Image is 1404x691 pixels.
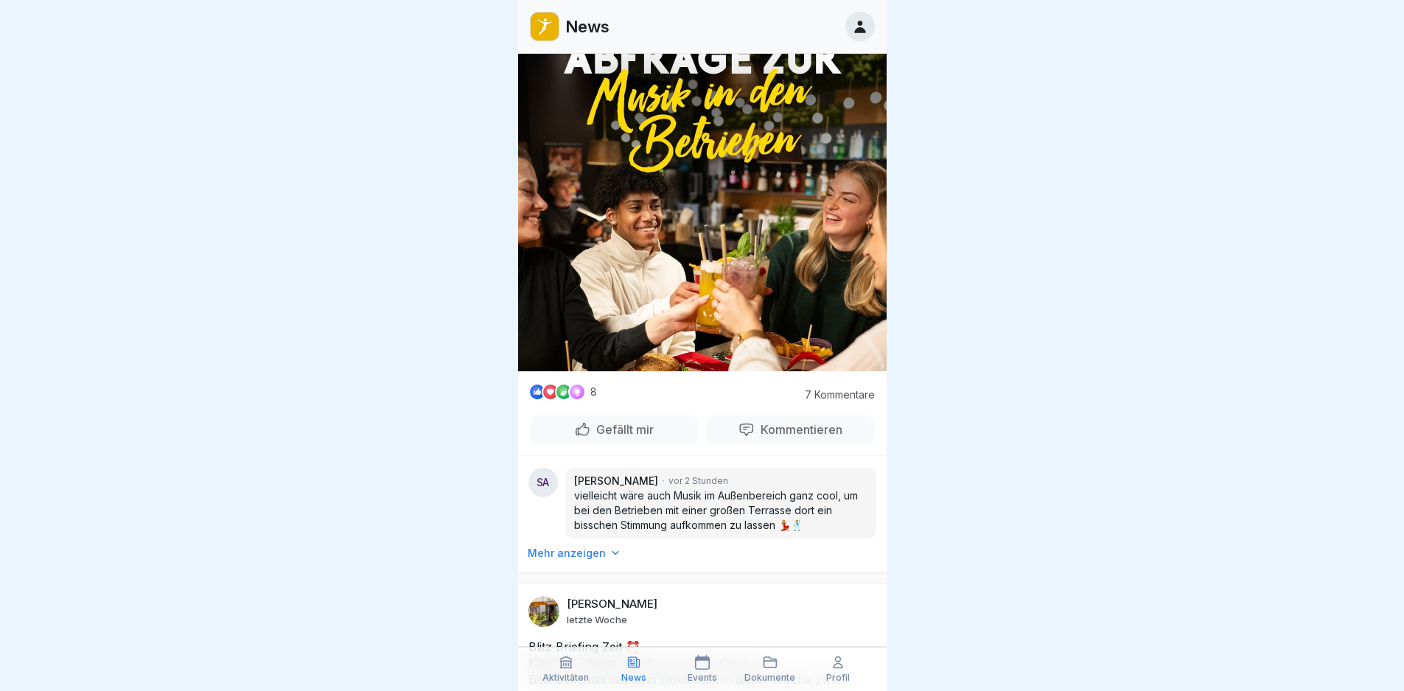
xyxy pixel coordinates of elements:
[531,13,559,41] img: oo2rwhh5g6mqyfqxhtbddxvd.png
[528,468,558,497] div: SA
[794,389,875,401] p: 7 Kommentare
[565,17,610,36] p: News
[567,614,627,625] p: letzte Woche
[518,3,887,371] img: Post Image
[528,546,606,561] p: Mehr anzeigen
[688,673,717,683] p: Events
[574,474,658,488] p: [PERSON_NAME]
[542,673,589,683] p: Aktivitäten
[755,422,842,437] p: Kommentieren
[590,386,597,398] p: 8
[567,597,657,611] p: [PERSON_NAME]
[826,673,850,683] p: Profil
[574,488,867,533] p: vielleicht wäre auch Musik im Außenbereich ganz cool, um bei den Betrieben mit einer großen Terra...
[621,673,646,683] p: News
[744,673,795,683] p: Dokumente
[590,422,654,437] p: Gefällt mir
[668,474,728,488] p: vor 2 Stunden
